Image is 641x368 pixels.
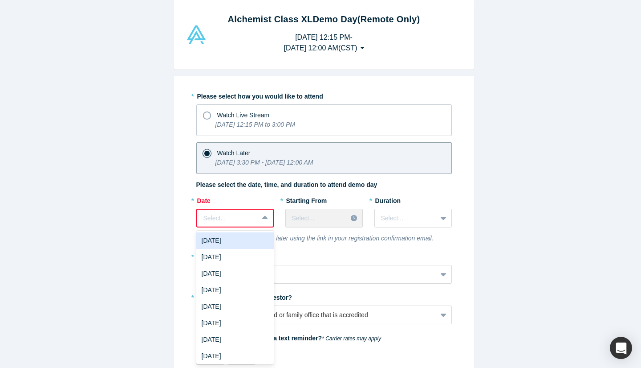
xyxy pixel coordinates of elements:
[196,235,434,242] i: You can change your choice later using the link in your registration confirmation email.
[196,249,274,265] div: [DATE]
[196,331,452,343] label: Would you like to receive a text reminder?
[196,348,274,364] div: [DATE]
[196,89,452,101] label: Please select how you would like to attend
[196,232,274,249] div: [DATE]
[374,193,452,206] label: Duration
[203,310,430,320] div: Yes, I represent a VC, fund or family office that is accredited
[196,265,274,282] div: [DATE]
[215,121,295,128] i: [DATE] 12:15 PM to 3:00 PM
[196,282,274,298] div: [DATE]
[196,298,274,315] div: [DATE]
[228,14,420,24] strong: Alchemist Class XL Demo Day (Remote Only)
[196,290,452,302] label: Are you an accredited investor?
[285,193,327,206] label: Starting From
[274,29,373,57] button: [DATE] 12:15 PM-[DATE] 12:00 AM(CST)
[186,25,207,44] img: Alchemist Vault Logo
[196,180,377,190] label: Please select the date, time, and duration to attend demo day
[215,159,313,166] i: [DATE] 3:30 PM - [DATE] 12:00 AM
[196,193,274,206] label: Date
[196,249,452,262] label: What will be your role?
[217,149,251,157] span: Watch Later
[322,335,381,342] em: * Carrier rates may apply
[217,112,270,119] span: Watch Live Stream
[196,315,274,331] div: [DATE]
[196,331,274,348] div: [DATE]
